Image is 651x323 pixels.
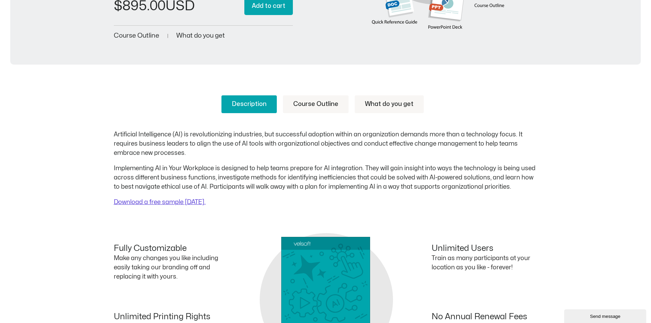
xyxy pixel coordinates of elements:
a: What do you get [355,95,424,113]
a: Description [221,95,277,113]
p: Artificial Intelligence (AI) is revolutionizing industries, but successful adoption within an org... [114,130,538,158]
p: Train as many participants at your location as you like - forever! [432,254,538,272]
iframe: chat widget [564,308,648,323]
h4: Fully Customizable [114,244,220,254]
p: Make any changes you like including easily taking our branding off and replacing it with yours. [114,254,220,281]
h4: Unlimited Users [432,244,538,254]
a: Download a free sample [DATE]. [114,199,206,205]
a: What do you get [176,32,225,39]
h4: No Annual Renewal Fees [432,312,538,322]
a: Course Outline [283,95,349,113]
a: Course Outline [114,32,159,39]
p: Implementing AI in Your Workplace is designed to help teams prepare for AI integration. They will... [114,164,538,191]
h4: Unlimited Printing Rights [114,312,220,322]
